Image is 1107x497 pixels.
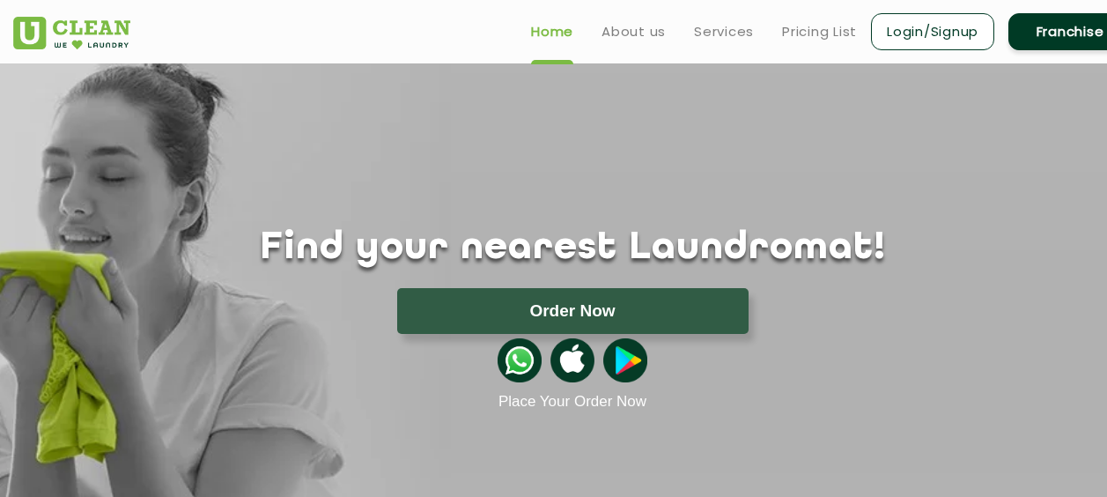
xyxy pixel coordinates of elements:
a: Login/Signup [871,13,994,50]
img: apple-icon.png [550,338,594,382]
a: Pricing List [782,21,857,42]
a: Home [531,21,573,42]
img: whatsappicon.png [498,338,542,382]
img: playstoreicon.png [603,338,647,382]
a: Services [694,21,754,42]
button: Order Now [397,288,749,334]
a: About us [601,21,666,42]
a: Place Your Order Now [498,393,646,411]
img: UClean Laundry and Dry Cleaning [13,17,130,49]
